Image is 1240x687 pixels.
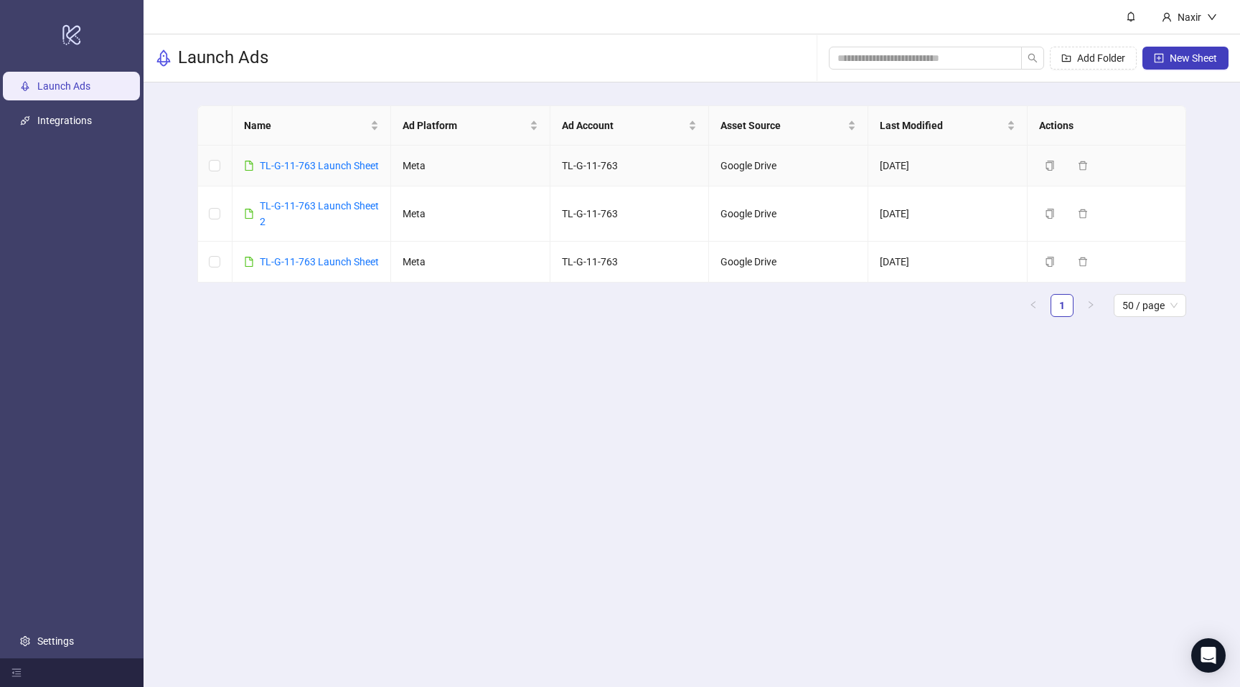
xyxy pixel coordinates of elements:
[1029,300,1038,309] span: left
[37,115,92,126] a: Integrations
[1051,294,1074,317] li: 1
[391,242,550,283] td: Meta
[37,635,74,647] a: Settings
[1045,209,1055,219] span: copy
[1172,9,1207,25] div: Naxir
[720,118,845,133] span: Asset Source
[1162,12,1172,22] span: user
[1022,294,1045,317] button: left
[1078,257,1088,267] span: delete
[1122,295,1178,316] span: 50 / page
[1045,161,1055,171] span: copy
[1154,53,1164,63] span: plus-square
[260,200,379,227] a: TL-G-11-763 Launch Sheet 2
[232,106,392,146] th: Name
[709,146,868,186] td: Google Drive
[1142,47,1229,70] button: New Sheet
[1078,161,1088,171] span: delete
[1022,294,1045,317] li: Previous Page
[868,106,1028,146] th: Last Modified
[1207,12,1217,22] span: down
[709,242,868,283] td: Google Drive
[709,186,868,242] td: Google Drive
[260,160,379,171] a: TL-G-11-763 Launch Sheet
[550,242,710,283] td: TL-G-11-763
[178,47,268,70] h3: Launch Ads
[868,242,1028,283] td: [DATE]
[1126,11,1136,22] span: bell
[11,668,22,678] span: menu-fold
[709,106,868,146] th: Asset Source
[550,106,710,146] th: Ad Account
[244,161,254,171] span: file
[1028,53,1038,63] span: search
[1191,638,1226,673] div: Open Intercom Messenger
[391,146,550,186] td: Meta
[562,118,686,133] span: Ad Account
[550,146,710,186] td: TL-G-11-763
[1114,294,1186,317] div: Page Size
[1079,294,1102,317] li: Next Page
[244,257,254,267] span: file
[868,186,1028,242] td: [DATE]
[1086,300,1095,309] span: right
[244,209,254,219] span: file
[260,256,379,267] a: TL-G-11-763 Launch Sheet
[1077,52,1125,64] span: Add Folder
[391,186,550,242] td: Meta
[1051,295,1073,316] a: 1
[1170,52,1217,64] span: New Sheet
[1050,47,1137,70] button: Add Folder
[868,146,1028,186] td: [DATE]
[37,80,90,92] a: Launch Ads
[403,118,527,133] span: Ad Platform
[1045,257,1055,267] span: copy
[244,118,368,133] span: Name
[155,49,172,67] span: rocket
[1078,209,1088,219] span: delete
[1061,53,1071,63] span: folder-add
[1079,294,1102,317] button: right
[550,186,710,242] td: TL-G-11-763
[880,118,1004,133] span: Last Modified
[391,106,550,146] th: Ad Platform
[1028,106,1187,146] th: Actions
